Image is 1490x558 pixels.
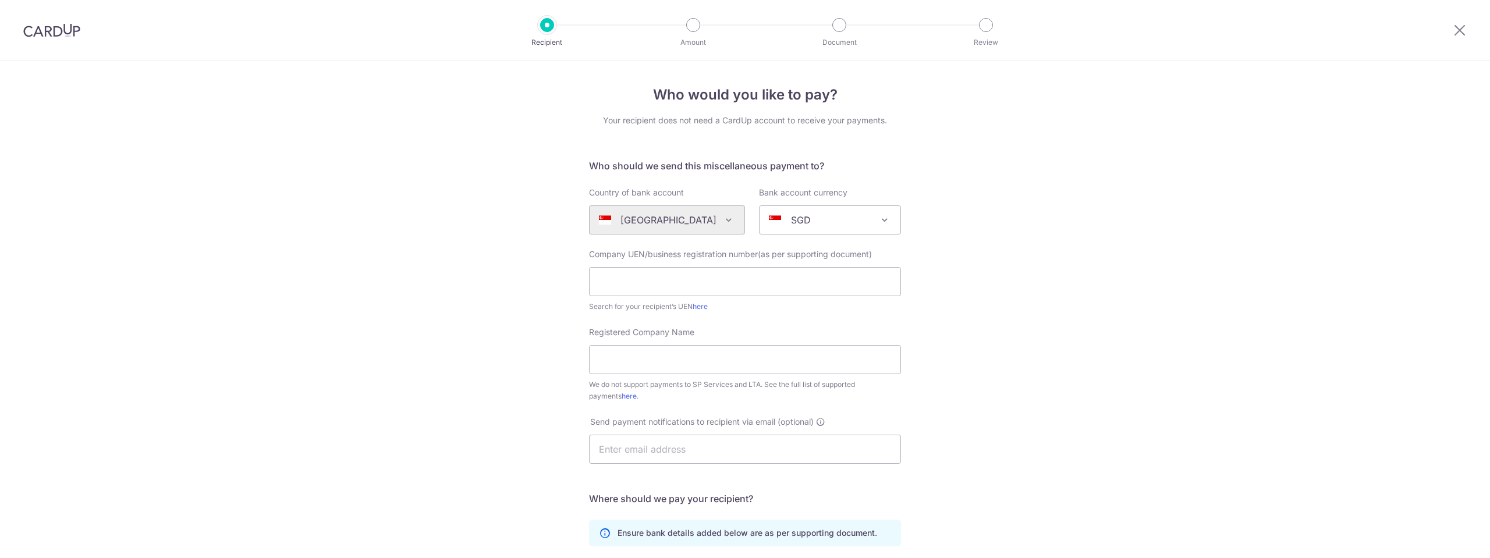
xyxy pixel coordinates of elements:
input: Enter email address [589,435,901,464]
img: CardUp [23,23,80,37]
div: We do not support payments to SP Services and LTA. See the full list of supported payments . [589,379,901,402]
p: SGD [791,213,811,227]
div: Search for your recipient’s UEN [589,301,901,312]
h4: Who would you like to pay? [589,84,901,105]
a: here [693,302,708,311]
p: Amount [650,37,736,48]
p: Document [796,37,882,48]
p: Review [943,37,1029,48]
a: here [622,392,637,400]
span: Company UEN/business registration number(as per supporting document) [589,249,872,259]
div: Your recipient does not need a CardUp account to receive your payments. [589,115,901,126]
span: SGD [760,206,900,234]
span: SGD [759,205,901,234]
label: Bank account currency [759,187,847,198]
h5: Where should we pay your recipient? [589,492,901,506]
span: Send payment notifications to recipient via email (optional) [590,416,814,428]
span: Registered Company Name [589,327,694,337]
p: Recipient [504,37,590,48]
h5: Who should we send this miscellaneous payment to? [589,159,901,173]
p: Ensure bank details added below are as per supporting document. [618,527,877,539]
iframe: Opens a widget where you can find more information [1415,523,1478,552]
label: Country of bank account [589,187,684,198]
